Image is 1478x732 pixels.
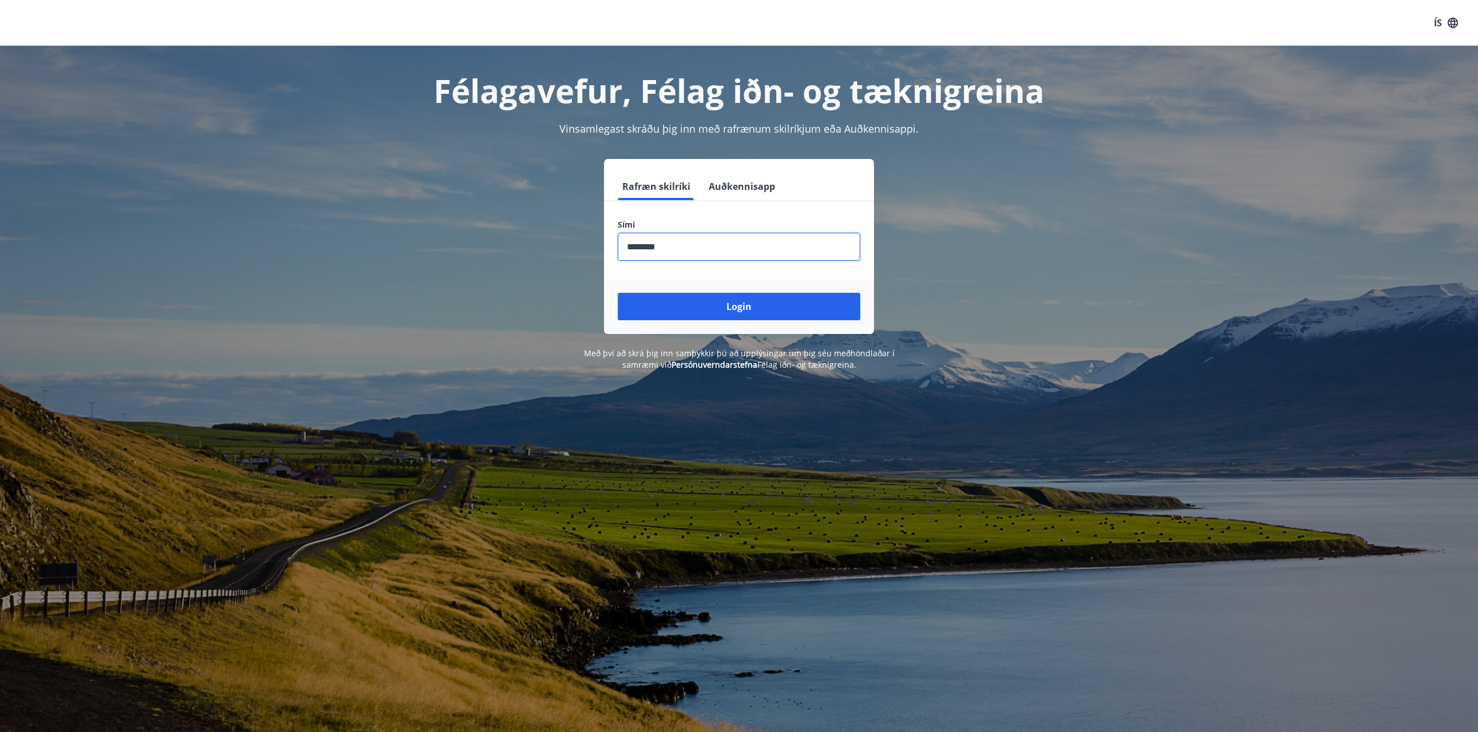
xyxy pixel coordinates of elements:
span: Vinsamlegast skráðu þig inn með rafrænum skilríkjum eða Auðkennisappi. [559,122,919,136]
label: Sími [618,219,860,230]
span: Með því að skrá þig inn samþykkir þú að upplýsingar um þig séu meðhöndlaðar í samræmi við Félag i... [584,348,895,370]
h1: Félagavefur, Félag iðn- og tæknigreina [341,69,1137,112]
button: Auðkennisapp [704,173,780,200]
button: Login [618,293,860,320]
a: Persónuverndarstefna [672,359,757,370]
button: Rafræn skilríki [618,173,695,200]
button: ÍS [1428,13,1464,33]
